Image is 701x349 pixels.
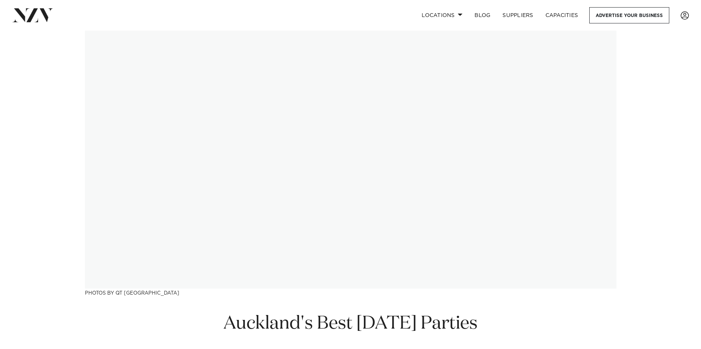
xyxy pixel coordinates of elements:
[12,8,53,22] img: nzv-logo.png
[539,7,584,23] a: Capacities
[496,7,539,23] a: SUPPLIERS
[85,289,616,296] h3: Photos by QT [GEOGRAPHIC_DATA]
[416,7,468,23] a: Locations
[468,7,496,23] a: BLOG
[589,7,669,23] a: Advertise your business
[222,312,480,336] h1: Auckland's Best [DATE] Parties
